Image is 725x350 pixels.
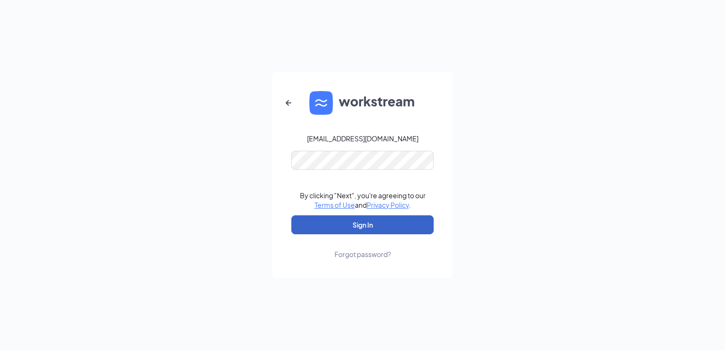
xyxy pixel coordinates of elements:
[335,249,391,259] div: Forgot password?
[291,215,434,234] button: Sign In
[335,234,391,259] a: Forgot password?
[283,97,294,109] svg: ArrowLeftNew
[367,201,409,209] a: Privacy Policy
[300,191,426,210] div: By clicking "Next", you're agreeing to our and .
[307,134,418,143] div: [EMAIL_ADDRESS][DOMAIN_NAME]
[315,201,355,209] a: Terms of Use
[309,91,416,115] img: WS logo and Workstream text
[277,92,300,114] button: ArrowLeftNew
